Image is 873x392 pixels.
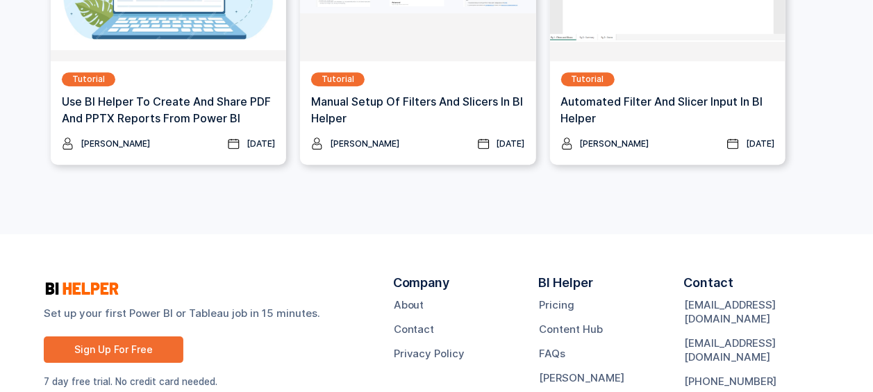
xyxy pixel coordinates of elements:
div: [PERSON_NAME] [81,137,150,151]
h3: Manual Setup of Filters and Slicers in BI Helper [311,93,524,126]
div: [PERSON_NAME] [580,137,649,151]
a: Contact [394,322,435,336]
a: [EMAIL_ADDRESS][DOMAIN_NAME] [685,298,830,326]
div: Tutorial [322,72,354,86]
a: Pricing [539,298,574,312]
a: [EMAIL_ADDRESS][DOMAIN_NAME] [685,336,830,364]
a: Content Hub [539,322,603,336]
div: [DATE] [247,137,275,151]
a: [PERSON_NAME] [539,371,624,385]
a: Privacy Policy [394,347,465,361]
h3: Automated Filter and Slicer Input in BI Helper [561,93,774,126]
h3: Use BI Helper To Create And Share PDF and PPTX Reports From Power BI [62,93,275,126]
div: Tutorial [72,72,105,86]
div: Company [393,276,450,298]
img: logo [44,280,120,296]
sub: 7 day free trial. No credit card needed. [44,376,217,387]
div: [PERSON_NAME] [330,137,399,151]
div: Contact [684,276,734,298]
div: Tutorial [572,72,604,86]
a: About [394,298,424,312]
a: FAQs [539,347,565,361]
a: Sign Up For Free [44,336,183,363]
div: [DATE] [746,137,774,151]
a: [PHONE_NUMBER] [685,375,777,389]
div: BI Helper [538,276,593,298]
div: [DATE] [497,137,525,151]
strong: Set up your first Power BI or Tableau job in 15 minutes. [44,306,365,320]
